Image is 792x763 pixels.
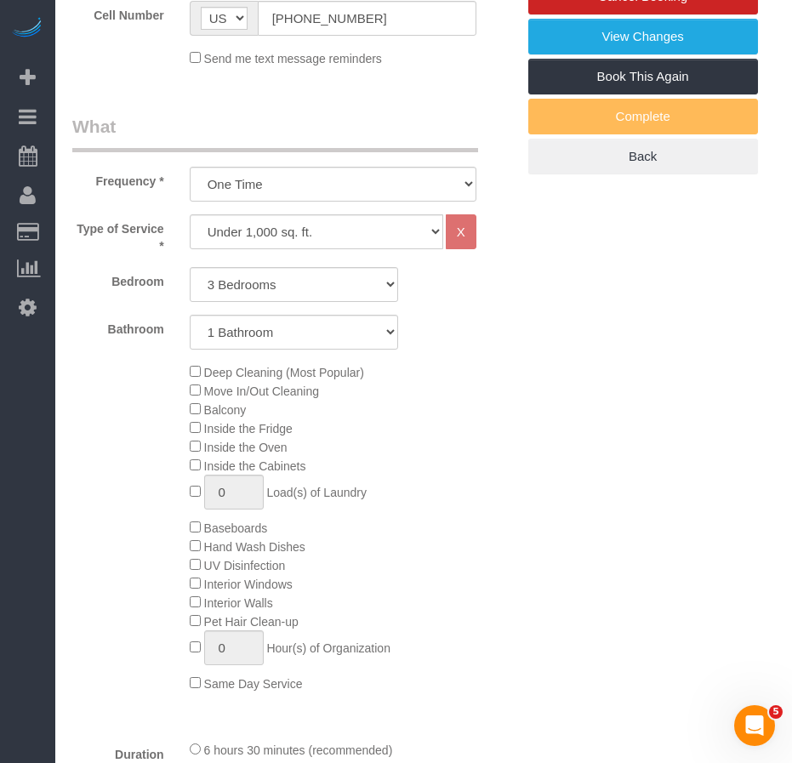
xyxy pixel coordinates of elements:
[60,214,177,254] label: Type of Service *
[204,366,364,379] span: Deep Cleaning (Most Popular)
[204,743,393,757] span: 6 hours 30 minutes (recommended)
[204,596,273,610] span: Interior Walls
[204,677,303,691] span: Same Day Service
[204,578,293,591] span: Interior Windows
[60,315,177,338] label: Bathroom
[204,384,319,398] span: Move In/Out Cleaning
[72,114,478,152] legend: What
[204,422,293,436] span: Inside the Fridge
[528,19,758,54] a: View Changes
[60,1,177,24] label: Cell Number
[204,403,247,417] span: Balcony
[204,52,382,65] span: Send me text message reminders
[204,441,288,454] span: Inside the Oven
[266,486,367,499] span: Load(s) of Laundry
[60,740,177,763] label: Duration
[258,1,476,36] input: Cell Number
[60,167,177,190] label: Frequency *
[60,267,177,290] label: Bedroom
[769,705,783,719] span: 5
[266,641,390,655] span: Hour(s) of Organization
[204,540,305,554] span: Hand Wash Dishes
[204,559,286,572] span: UV Disinfection
[528,139,758,174] a: Back
[204,615,299,629] span: Pet Hair Clean-up
[204,459,306,473] span: Inside the Cabinets
[10,17,44,41] img: Automaid Logo
[734,705,775,746] iframe: Intercom live chat
[204,521,268,535] span: Baseboards
[528,59,758,94] a: Book This Again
